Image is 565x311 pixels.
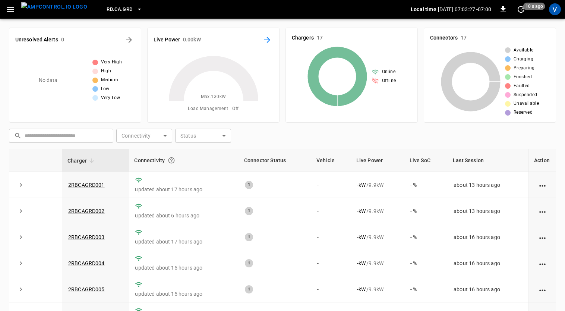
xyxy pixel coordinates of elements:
[514,65,535,72] span: Preparing
[461,34,467,42] h6: 17
[101,94,120,102] span: Very Low
[135,212,233,219] p: updated about 6 hours ago
[357,233,398,241] div: / 9.9 kW
[404,276,448,302] td: - %
[123,34,135,46] button: All Alerts
[538,286,547,293] div: action cell options
[404,198,448,224] td: - %
[448,224,528,250] td: about 16 hours ago
[311,172,351,198] td: -
[514,47,534,54] span: Available
[528,149,556,172] th: Action
[411,6,436,13] p: Local time
[448,250,528,276] td: about 16 hours ago
[438,6,491,13] p: [DATE] 07:03:27 -07:00
[538,233,547,241] div: action cell options
[317,34,323,42] h6: 17
[292,34,314,42] h6: Chargers
[514,109,533,116] span: Reserved
[311,224,351,250] td: -
[15,258,26,269] button: expand row
[404,172,448,198] td: - %
[311,149,351,172] th: Vehicle
[357,260,398,267] div: / 9.9 kW
[515,3,527,15] button: set refresh interval
[549,3,561,15] div: profile-icon
[357,207,366,215] p: - kW
[183,36,201,44] h6: 0.00 kW
[448,198,528,224] td: about 13 hours ago
[404,224,448,250] td: - %
[245,207,253,215] div: 1
[538,181,547,189] div: action cell options
[68,182,105,188] a: 2RBCAGRD001
[245,233,253,241] div: 1
[135,264,233,271] p: updated about 15 hours ago
[514,56,533,63] span: Charging
[135,186,233,193] p: updated about 17 hours ago
[357,207,398,215] div: / 9.9 kW
[68,260,105,266] a: 2RBCAGRD004
[357,233,366,241] p: - kW
[201,93,226,101] span: Max. 130 kW
[514,100,539,107] span: Unavailable
[448,276,528,302] td: about 16 hours ago
[15,205,26,217] button: expand row
[107,5,132,14] span: RB.CA.GRD
[188,105,239,113] span: Load Management = Off
[39,76,58,84] p: No data
[15,284,26,295] button: expand row
[357,181,366,189] p: - kW
[15,179,26,191] button: expand row
[245,285,253,293] div: 1
[154,36,180,44] h6: Live Power
[357,181,398,189] div: / 9.9 kW
[245,181,253,189] div: 1
[15,36,58,44] h6: Unresolved Alerts
[514,73,532,81] span: Finished
[538,207,547,215] div: action cell options
[311,198,351,224] td: -
[101,67,111,75] span: High
[101,76,118,84] span: Medium
[15,232,26,243] button: expand row
[245,259,253,267] div: 1
[165,154,178,167] button: Connection between the charger and our software.
[351,149,404,172] th: Live Power
[104,2,145,17] button: RB.CA.GRD
[382,77,396,85] span: Offline
[448,172,528,198] td: about 13 hours ago
[357,260,366,267] p: - kW
[382,68,395,76] span: Online
[261,34,273,46] button: Energy Overview
[514,91,537,99] span: Suspended
[404,149,448,172] th: Live SoC
[101,59,122,66] span: Very High
[311,250,351,276] td: -
[67,156,97,165] span: Charger
[430,34,458,42] h6: Connectors
[514,82,530,90] span: Faulted
[357,286,366,293] p: - kW
[538,260,547,267] div: action cell options
[61,36,64,44] h6: 0
[404,250,448,276] td: - %
[68,208,105,214] a: 2RBCAGRD002
[68,286,105,292] a: 2RBCAGRD005
[101,85,110,93] span: Low
[523,3,545,10] span: 10 s ago
[135,238,233,245] p: updated about 17 hours ago
[239,149,311,172] th: Connector Status
[448,149,528,172] th: Last Session
[311,276,351,302] td: -
[134,154,234,167] div: Connectivity
[68,234,105,240] a: 2RBCAGRD003
[357,286,398,293] div: / 9.9 kW
[21,2,87,12] img: ampcontrol.io logo
[135,290,233,298] p: updated about 15 hours ago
